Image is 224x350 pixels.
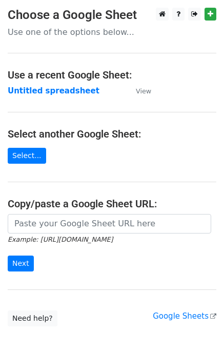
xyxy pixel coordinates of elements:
p: Use one of the options below... [8,27,216,37]
a: Untitled spreadsheet [8,86,99,95]
h4: Use a recent Google Sheet: [8,69,216,81]
small: View [136,87,151,95]
h4: Copy/paste a Google Sheet URL: [8,198,216,210]
a: Select... [8,148,46,164]
a: Need help? [8,310,57,326]
a: Google Sheets [153,312,216,321]
h3: Choose a Google Sheet [8,8,216,23]
h4: Select another Google Sheet: [8,128,216,140]
input: Next [8,256,34,271]
a: View [126,86,151,95]
small: Example: [URL][DOMAIN_NAME] [8,236,113,243]
input: Paste your Google Sheet URL here [8,214,211,234]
